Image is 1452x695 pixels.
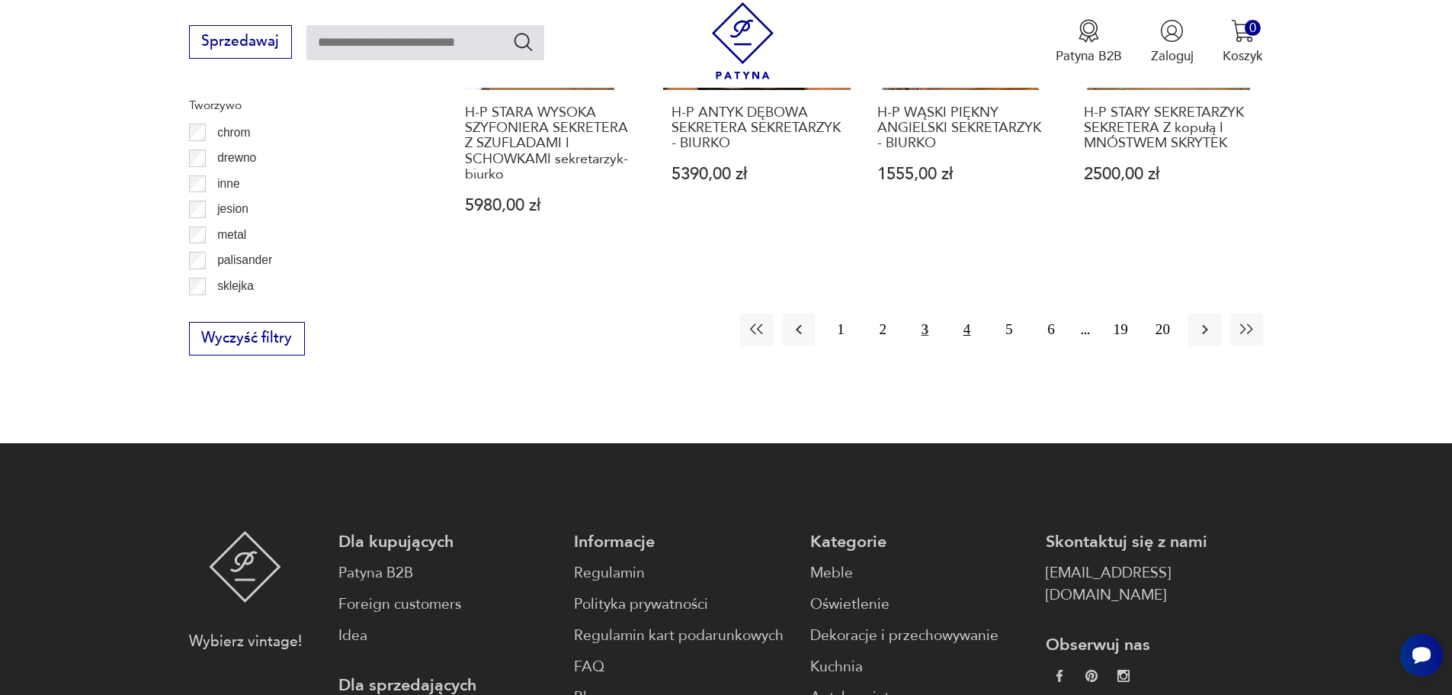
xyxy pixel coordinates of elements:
[672,105,843,152] h3: H-P ANTYK DĘBOWA SEKRETERA SEKRETARZYK - BIURKO
[1117,670,1130,682] img: c2fd9cf7f39615d9d6839a72ae8e59e5.webp
[1151,19,1194,65] button: Zaloguj
[217,199,248,219] p: jesion
[810,656,1027,678] a: Kuchnia
[672,166,843,182] p: 5390,00 zł
[574,531,791,553] p: Informacje
[1160,19,1184,43] img: Ikonka użytkownika
[217,148,256,168] p: drewno
[1046,562,1263,607] a: [EMAIL_ADDRESS][DOMAIN_NAME]
[1223,47,1263,65] p: Koszyk
[1084,166,1255,182] p: 2500,00 zł
[338,594,556,616] a: Foreign customers
[1245,20,1261,36] div: 0
[810,531,1027,553] p: Kategorie
[950,314,983,346] button: 4
[512,31,534,53] button: Szukaj
[217,250,272,270] p: palisander
[574,656,791,678] a: FAQ
[189,37,292,49] a: Sprzedawaj
[217,276,254,296] p: sklejka
[909,314,941,346] button: 3
[189,25,292,59] button: Sprzedawaj
[465,198,636,214] p: 5980,00 zł
[217,123,250,143] p: chrom
[1400,634,1443,677] iframe: Smartsupp widget button
[574,594,791,616] a: Polityka prywatności
[1053,670,1066,682] img: da9060093f698e4c3cedc1453eec5031.webp
[704,2,781,79] img: Patyna - sklep z meblami i dekoracjami vintage
[1056,47,1122,65] p: Patyna B2B
[574,562,791,584] a: Regulamin
[1034,314,1067,346] button: 6
[338,562,556,584] a: Patyna B2B
[1223,19,1263,65] button: 0Koszyk
[867,314,899,346] button: 2
[824,314,857,346] button: 1
[465,105,636,183] h3: H-P STARA WYSOKA SZYFONIERA SEKRETERA Z SZUFLADAMI I SCHOWKAMI sekretarzyk- biurko
[1104,314,1137,346] button: 19
[189,631,302,653] p: Wybierz vintage!
[810,625,1027,647] a: Dekoracje i przechowywanie
[209,531,281,603] img: Patyna - sklep z meblami i dekoracjami vintage
[1085,670,1098,682] img: 37d27d81a828e637adc9f9cb2e3d3a8a.webp
[877,166,1049,182] p: 1555,00 zł
[992,314,1025,346] button: 5
[1146,314,1179,346] button: 20
[1046,634,1263,656] p: Obserwuj nas
[217,225,246,245] p: metal
[574,625,791,647] a: Regulamin kart podarunkowych
[189,322,305,356] button: Wyczyść filtry
[1056,19,1122,65] button: Patyna B2B
[1231,19,1255,43] img: Ikona koszyka
[217,174,239,194] p: inne
[1077,19,1101,43] img: Ikona medalu
[1084,105,1255,152] h3: H-P STARY SEKRETARZYK SEKRETERA Z kopułą I MNÓSTWEM SKRYTEK
[189,95,413,115] p: Tworzywo
[217,302,245,322] p: szkło
[810,594,1027,616] a: Oświetlenie
[338,625,556,647] a: Idea
[810,562,1027,584] a: Meble
[338,531,556,553] p: Dla kupujących
[1151,47,1194,65] p: Zaloguj
[877,105,1049,152] h3: H-P WĄSKI PIĘKNY ANGIELSKI SEKRETARZYK - BIURKO
[1056,19,1122,65] a: Ikona medaluPatyna B2B
[1046,531,1263,553] p: Skontaktuj się z nami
